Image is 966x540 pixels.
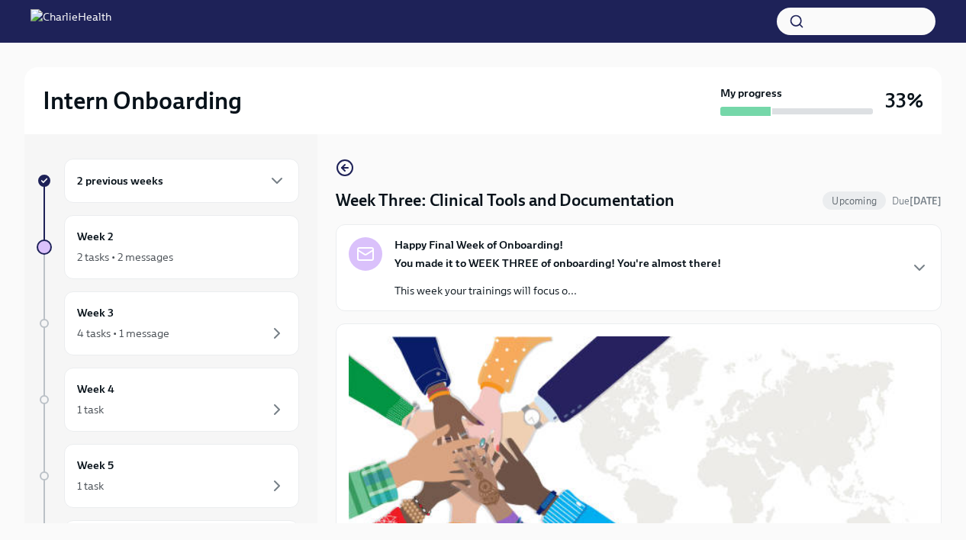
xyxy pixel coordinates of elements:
[823,195,886,207] span: Upcoming
[77,381,114,397] h6: Week 4
[885,87,923,114] h3: 33%
[31,9,111,34] img: CharlieHealth
[43,85,242,116] h2: Intern Onboarding
[77,457,114,474] h6: Week 5
[892,195,942,207] span: Due
[37,291,299,355] a: Week 34 tasks • 1 message
[720,85,782,101] strong: My progress
[77,172,163,189] h6: 2 previous weeks
[77,402,104,417] div: 1 task
[77,304,114,321] h6: Week 3
[394,256,721,270] strong: You made it to WEEK THREE of onboarding! You're almost there!
[64,159,299,203] div: 2 previous weeks
[394,237,563,252] strong: Happy Final Week of Onboarding!
[37,215,299,279] a: Week 22 tasks • 2 messages
[394,283,721,298] p: This week your trainings will focus o...
[37,368,299,432] a: Week 41 task
[77,228,114,245] h6: Week 2
[77,249,173,265] div: 2 tasks • 2 messages
[910,195,942,207] strong: [DATE]
[892,194,942,208] span: September 23rd, 2025 10:00
[37,444,299,508] a: Week 51 task
[77,478,104,493] div: 1 task
[336,189,675,212] h4: Week Three: Clinical Tools and Documentation
[77,326,169,341] div: 4 tasks • 1 message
